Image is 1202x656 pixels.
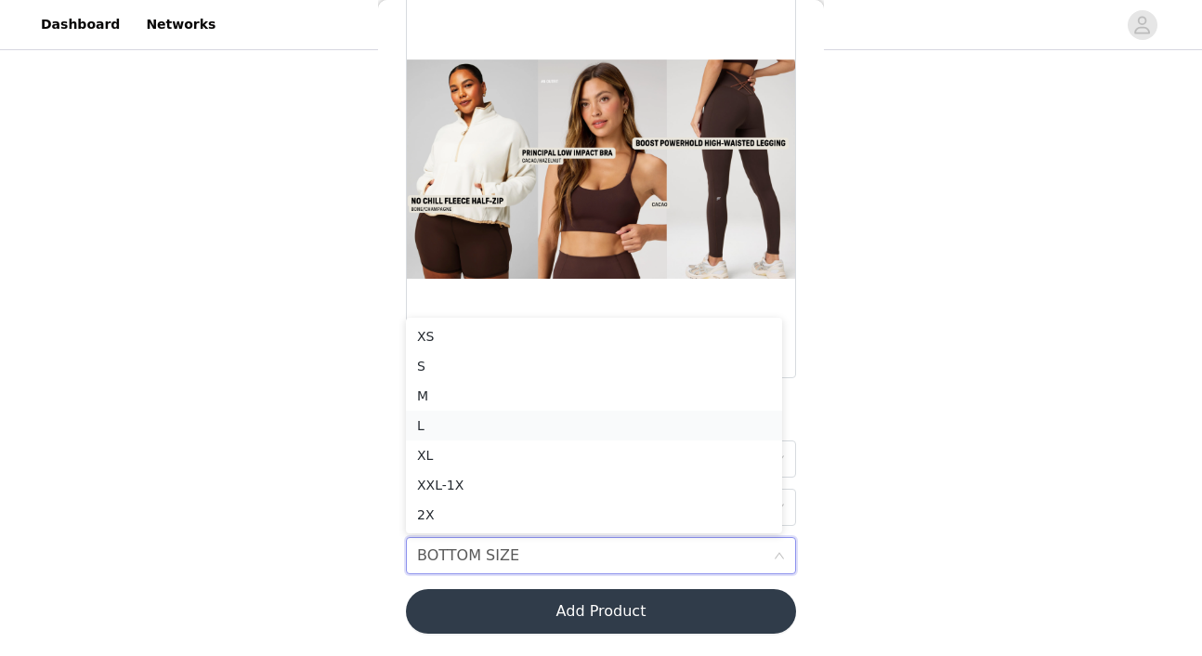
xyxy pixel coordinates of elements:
div: 2X [417,505,771,525]
div: S [417,356,771,376]
a: Networks [135,4,227,46]
div: M [417,386,771,406]
div: BOTTOM SIZE [417,538,519,573]
a: Dashboard [30,4,131,46]
div: L [417,415,771,436]
i: icon: down [774,550,785,563]
button: Add Product [406,589,796,634]
div: XXL-1X [417,475,771,495]
div: XS [417,326,771,347]
div: XL [417,445,771,466]
div: avatar [1133,10,1151,40]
